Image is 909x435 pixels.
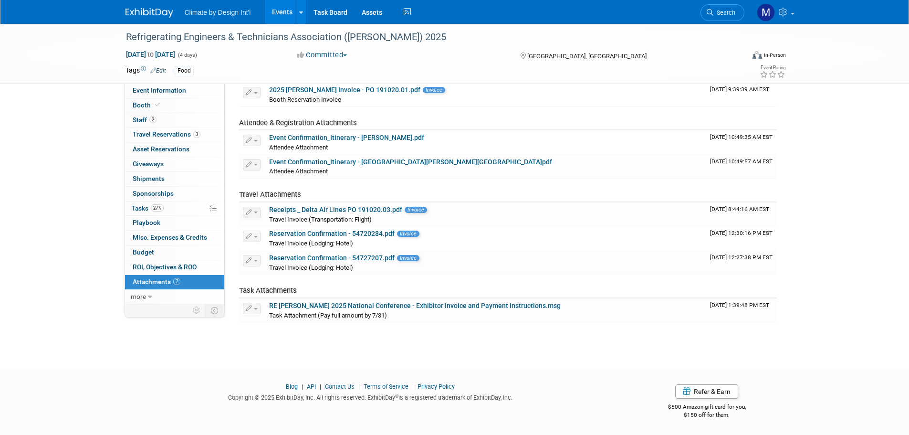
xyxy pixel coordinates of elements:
span: [GEOGRAPHIC_DATA], [GEOGRAPHIC_DATA] [527,53,647,60]
a: Event Confirmation_Itinerary - [PERSON_NAME].pdf [269,134,424,141]
span: Travel Invoice (Lodging: Hotel) [269,264,353,271]
span: Tasks [132,204,164,212]
td: Upload Timestamp [706,202,777,226]
img: ExhibitDay [125,8,173,18]
a: Tasks27% [125,202,224,216]
span: Upload Timestamp [710,254,773,261]
span: ROI, Objectives & ROO [133,263,197,271]
a: Terms of Service [364,383,408,390]
a: Reservation Confirmation - 54727207.pdf [269,254,395,262]
a: Booth [125,98,224,113]
span: more [131,293,146,300]
img: Format-Inperson.png [752,51,762,59]
span: | [410,383,416,390]
span: Attendee Attachment [269,168,328,175]
span: Attendee & Registration Attachments [239,118,357,127]
td: Upload Timestamp [706,155,777,179]
div: $150 off for them. [630,411,784,419]
span: Misc. Expenses & Credits [133,233,207,241]
td: Toggle Event Tabs [205,304,224,317]
div: Event Rating [760,65,785,70]
a: Shipments [125,172,224,186]
td: Upload Timestamp [706,226,777,250]
a: API [307,383,316,390]
span: (4 days) [177,52,197,58]
a: Budget [125,245,224,260]
span: Playbook [133,219,160,226]
a: Contact Us [325,383,355,390]
span: Invoice [397,255,419,261]
span: Upload Timestamp [710,302,769,308]
span: Invoice [423,87,445,93]
span: [DATE] [DATE] [125,50,176,59]
span: Invoice [397,231,419,237]
span: Booth [133,101,162,109]
span: Upload Timestamp [710,206,769,212]
a: Sponsorships [125,187,224,201]
a: Event Information [125,84,224,98]
span: Shipments [133,175,165,182]
td: Personalize Event Tab Strip [188,304,205,317]
a: Asset Reservations [125,142,224,157]
span: Sponsorships [133,190,174,197]
a: Search [700,4,744,21]
span: to [146,51,155,58]
span: | [356,383,362,390]
span: Asset Reservations [133,145,189,153]
span: Upload Timestamp [710,86,769,93]
div: Refrigerating Engineers & Technicians Association ([PERSON_NAME]) 2025 [123,29,730,46]
span: Search [713,9,735,16]
a: Misc. Expenses & Credits [125,231,224,245]
span: Invoice [405,207,427,213]
span: Giveaways [133,160,164,168]
a: Blog [286,383,298,390]
td: Tags [125,65,166,76]
div: In-Person [763,52,786,59]
span: Travel Invoice (Lodging: Hotel) [269,240,353,247]
span: 7 [173,278,180,285]
td: Upload Timestamp [706,130,777,154]
span: 2 [149,116,157,123]
a: Privacy Policy [418,383,455,390]
td: Upload Timestamp [706,251,777,275]
i: Booth reservation complete [155,102,160,107]
span: Climate by Design Int'l [185,9,251,16]
span: Task Attachment (Pay full amount by 7/31) [269,312,387,319]
span: Upload Timestamp [710,158,773,165]
img: Michelle Jones [757,3,775,21]
sup: ® [395,393,398,399]
div: Event Format [688,50,786,64]
span: Upload Timestamp [710,134,773,140]
a: Attachments7 [125,275,224,289]
div: Copyright © 2025 ExhibitDay, Inc. All rights reserved. ExhibitDay is a registered trademark of Ex... [125,391,616,402]
button: Committed [294,50,351,60]
span: | [317,383,324,390]
span: Travel Invoice (Transportation: Flight) [269,216,372,223]
a: Staff2 [125,113,224,127]
div: Food [175,66,194,76]
span: Travel Reservations [133,130,200,138]
a: Travel Reservations3 [125,127,224,142]
span: Budget [133,248,154,256]
a: Reservation Confirmation - 54720284.pdf [269,230,395,237]
span: Booth Reservation Invoice [269,96,341,103]
span: Upload Timestamp [710,230,773,236]
td: Upload Timestamp [706,83,777,106]
a: Playbook [125,216,224,230]
span: Task Attachments [239,286,297,295]
a: Edit [150,67,166,74]
a: ROI, Objectives & ROO [125,260,224,275]
a: Receipts _ Delta Air Lines PO 191020.03.pdf [269,206,402,213]
span: Staff [133,116,157,124]
span: Attachments [133,278,180,286]
a: more [125,290,224,304]
span: Attendee Attachment [269,144,328,151]
a: RE [PERSON_NAME] 2025 National Conference - Exhibitor Invoice and Payment Instructions.msg [269,302,561,309]
span: | [299,383,305,390]
a: Refer & Earn [675,384,738,399]
span: Travel Attachments [239,190,301,199]
a: Event Confirmation_Itinerary - [GEOGRAPHIC_DATA][PERSON_NAME][GEOGRAPHIC_DATA]pdf [269,158,552,166]
span: 27% [151,204,164,212]
span: 3 [193,131,200,138]
span: Event Information [133,86,186,94]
